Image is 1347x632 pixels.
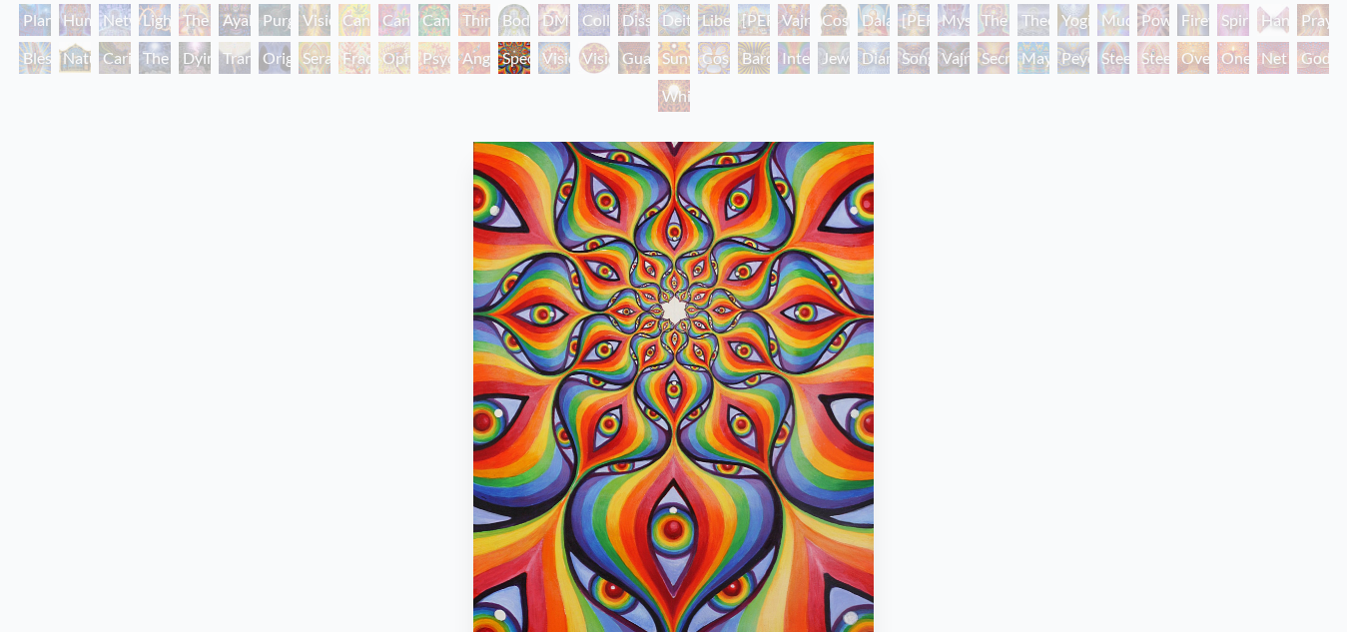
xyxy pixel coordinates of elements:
div: Steeplehead 1 [1097,42,1129,74]
div: Nature of Mind [59,42,91,74]
div: Interbeing [778,42,810,74]
div: Cosmic [DEMOGRAPHIC_DATA] [818,4,850,36]
div: Deities & Demons Drinking from the Milky Pool [658,4,690,36]
div: Hands that See [1257,4,1289,36]
div: Guardian of Infinite Vision [618,42,650,74]
div: Vision [PERSON_NAME] [578,42,610,74]
div: Yogi & the Möbius Sphere [1057,4,1089,36]
div: Spirit Animates the Flesh [1217,4,1249,36]
div: Vajra Being [938,42,970,74]
div: Theologue [1017,4,1049,36]
div: Dalai Lama [858,4,890,36]
div: Original Face [259,42,291,74]
div: Networks [99,4,131,36]
div: One [1217,42,1249,74]
div: Transfiguration [219,42,251,74]
div: Peyote Being [1057,42,1089,74]
div: Seraphic Transport Docking on the Third Eye [299,42,331,74]
div: Liberation Through Seeing [698,4,730,36]
div: Blessing Hand [19,42,51,74]
div: Mudra [1097,4,1129,36]
div: Psychomicrograph of a Fractal Paisley Cherub Feather Tip [418,42,450,74]
div: Net of Being [1257,42,1289,74]
div: Dying [179,42,211,74]
div: Cannabis Mudra [338,4,370,36]
div: Purging [259,4,291,36]
div: Third Eye Tears of Joy [458,4,490,36]
div: Praying Hands [1297,4,1329,36]
div: Lightworker [139,4,171,36]
div: Cannabacchus [418,4,450,36]
div: Vajra Guru [778,4,810,36]
div: The Shulgins and their Alchemical Angels [179,4,211,36]
div: Angel Skin [458,42,490,74]
div: Cosmic Elf [698,42,730,74]
div: Mystic Eye [938,4,970,36]
div: Godself [1297,42,1329,74]
div: Vision Crystal [538,42,570,74]
div: The Seer [978,4,1010,36]
div: Song of Vajra Being [898,42,930,74]
div: Diamond Being [858,42,890,74]
div: Power to the Peaceful [1137,4,1169,36]
div: Body/Mind as a Vibratory Field of Energy [498,4,530,36]
div: Collective Vision [578,4,610,36]
div: Fractal Eyes [338,42,370,74]
div: Dissectional Art for Tool's Lateralus CD [618,4,650,36]
div: Mayan Being [1017,42,1049,74]
div: Cannabis Sutra [378,4,410,36]
div: Human Geometry [59,4,91,36]
div: Secret Writing Being [978,42,1010,74]
div: [PERSON_NAME] [738,4,770,36]
div: Vision Tree [299,4,331,36]
div: White Light [658,80,690,112]
div: DMT - The Spirit Molecule [538,4,570,36]
div: [PERSON_NAME] [898,4,930,36]
div: Spectral Lotus [498,42,530,74]
div: Sunyata [658,42,690,74]
div: The Soul Finds It's Way [139,42,171,74]
div: Firewalking [1177,4,1209,36]
div: Caring [99,42,131,74]
div: Jewel Being [818,42,850,74]
div: Ayahuasca Visitation [219,4,251,36]
div: Ophanic Eyelash [378,42,410,74]
div: Bardo Being [738,42,770,74]
div: Planetary Prayers [19,4,51,36]
div: Steeplehead 2 [1137,42,1169,74]
div: Oversoul [1177,42,1209,74]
